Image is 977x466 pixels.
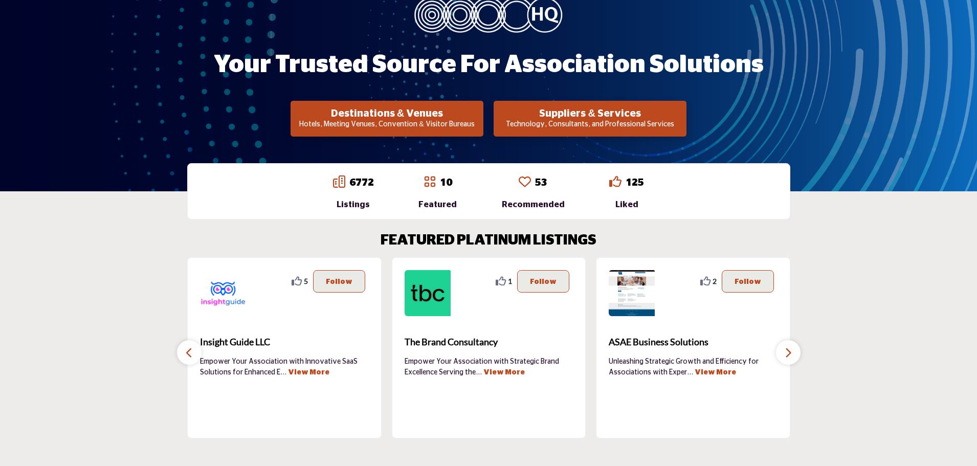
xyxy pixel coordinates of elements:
[609,328,778,356] a: ASAE Business Solutions
[333,198,374,211] div: Listings
[483,369,525,376] a: View More
[609,335,778,349] span: ASAE Business Solutions
[497,107,683,120] h2: Suppliers & Services
[405,328,573,356] a: The Brand Consultancy
[722,270,774,293] button: Follow
[200,335,369,349] span: Insight Guide LLC
[476,369,482,376] span: ...
[280,369,286,376] span: ...
[687,369,693,376] span: ...
[626,177,644,188] a: 125
[517,270,569,293] button: Follow
[530,276,557,287] p: Follow
[291,101,483,137] button: Destinations & Venues Hotels, Meeting Venues, Convention & Visitor Bureaus
[519,175,531,190] a: Go to Recommended
[349,177,374,188] a: 6772
[424,175,436,190] a: Go to Featured
[418,198,457,211] div: Featured
[294,120,480,130] p: Hotels, Meeting Venues, Convention & Visitor Bureaus
[288,369,329,376] a: View More
[405,335,573,349] span: The Brand Consultancy
[294,107,480,120] h2: Destinations & Venues
[508,276,512,286] span: 1
[735,276,761,287] p: Follow
[494,101,686,137] button: Suppliers & Services Technology, Consultants, and Professional Services
[214,49,764,81] h1: Your Trusted Source for Association Solutions
[405,270,451,316] img: The Brand Consultancy
[713,276,717,286] span: 2
[609,198,644,211] div: Liked
[695,369,736,376] a: View More
[609,270,655,316] img: ASAE Business Solutions
[440,177,452,188] a: 10
[313,270,365,293] button: Follow
[405,357,573,377] p: Empower Your Association with Strategic Brand Excellence Serving the
[609,357,778,377] p: Unleashing Strategic Growth and Efficiency for Associations with Exper
[535,177,547,188] a: 53
[326,276,352,287] p: Follow
[304,276,308,286] span: 5
[609,175,621,188] i: Go to Liked
[200,270,246,316] img: Insight Guide LLC
[381,232,596,250] h2: FEATURED PLATINUM LISTINGS
[497,120,683,130] p: Technology, Consultants, and Professional Services
[200,357,369,377] p: Empower Your Association with Innovative SaaS Solutions for Enhanced E
[200,328,369,356] a: Insight Guide LLC
[502,198,565,211] div: Recommended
